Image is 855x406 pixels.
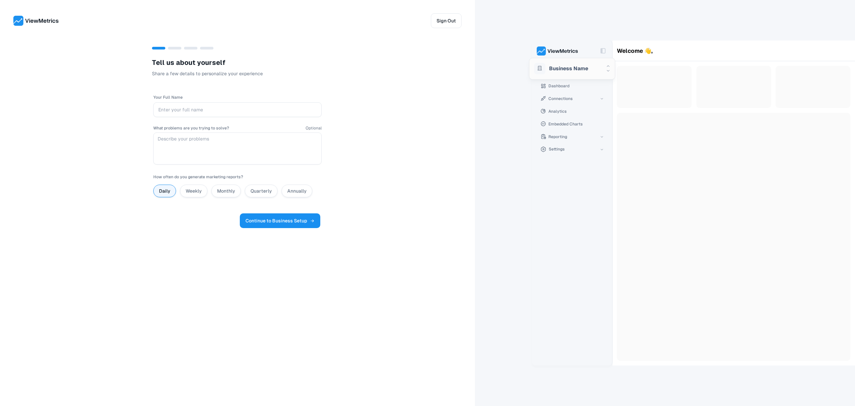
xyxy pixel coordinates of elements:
label: Your Full Name [153,95,183,100]
span: y [197,58,201,68]
span: u [166,58,170,68]
button: Weekly [180,185,207,197]
button: Daily [153,185,176,197]
span: t [192,58,195,68]
label: Quarterly [250,188,272,194]
span: e [216,58,220,68]
p: Optional [306,125,322,131]
span: s [212,58,216,68]
button: Annually [282,185,312,197]
span: a [176,58,180,68]
span: s [170,58,174,68]
label: Annually [287,188,307,194]
span: Continue to Business Setup [245,217,315,225]
label: What problems are you trying to solve? [153,126,229,130]
span: u [188,58,192,68]
input: Enter your full name [158,105,317,114]
span: l [220,58,222,68]
button: Quarterly [245,185,278,197]
span: l [162,58,165,68]
button: Continue to Business Setup [240,213,320,228]
p: Share a few details to personalize your experience [152,70,323,77]
label: Weekly [186,188,202,194]
label: Monthly [217,188,235,194]
p: Business Name [549,64,602,73]
label: How often do you generate marketing reports? [153,174,243,180]
button: Sign Out [431,13,462,28]
label: Daily [159,188,170,194]
span: o [201,58,205,68]
button: Monthly [211,185,241,197]
span: e [156,58,160,68]
span: b [180,58,184,68]
span: Sign Out [437,17,456,25]
span: T [152,58,156,68]
span: f [222,58,225,68]
img: ViewMetrics's logo [13,16,59,26]
span: l [160,58,162,68]
span: u [205,58,209,68]
span: o [184,58,188,68]
span: r [209,58,212,68]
